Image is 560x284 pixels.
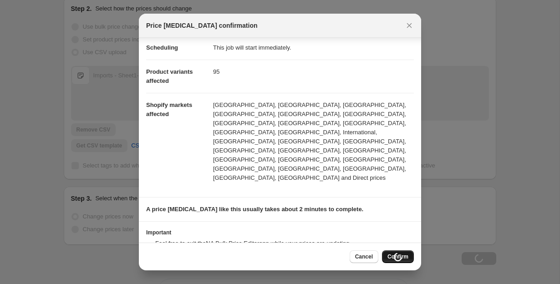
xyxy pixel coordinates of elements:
span: Product variants affected [146,68,193,84]
button: Close [403,19,416,32]
span: Cancel [355,253,373,260]
dd: [GEOGRAPHIC_DATA], [GEOGRAPHIC_DATA], [GEOGRAPHIC_DATA], [GEOGRAPHIC_DATA], [GEOGRAPHIC_DATA], [G... [213,93,414,190]
span: Scheduling [146,44,178,51]
span: Price [MEDICAL_DATA] confirmation [146,21,258,30]
h3: Important [146,229,414,236]
span: Shopify markets affected [146,101,192,117]
dd: 95 [213,60,414,84]
dd: This job will start immediately. [213,36,414,60]
button: Cancel [350,250,378,263]
li: Feel free to exit the NA Bulk Price Editor app while your prices are updating. [155,239,414,248]
b: A price [MEDICAL_DATA] like this usually takes about 2 minutes to complete. [146,206,363,213]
